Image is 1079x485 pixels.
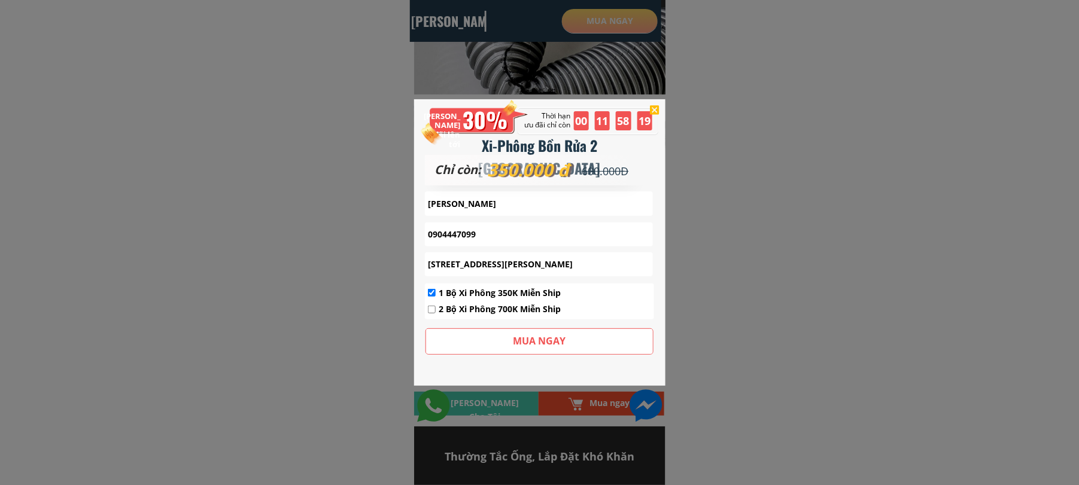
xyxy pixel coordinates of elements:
[425,222,653,246] input: SĐT bị sai rồi , vui lòng điền chính xác nhé
[582,163,645,180] h3: 600.000Đ
[425,191,653,215] input: Họ và tên
[518,112,571,129] h3: Thời hạn ưu đãi chỉ còn
[434,160,523,179] h3: Chỉ còn:
[425,252,653,276] input: Địa chỉ
[424,112,461,149] h3: [PERSON_NAME] đãi lên tới
[439,303,561,316] span: 2 Bộ Xi Phông 700K Miễn Ship
[488,156,577,184] h3: 350.000 đ
[463,102,510,137] h3: 30%
[443,134,637,180] h3: Xi-Phông Bồn Rửa 2 [GEOGRAPHIC_DATA]
[426,329,653,354] p: MUA NGAY
[439,286,561,300] span: 1 Bộ Xi Phông 350K Miễn Ship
